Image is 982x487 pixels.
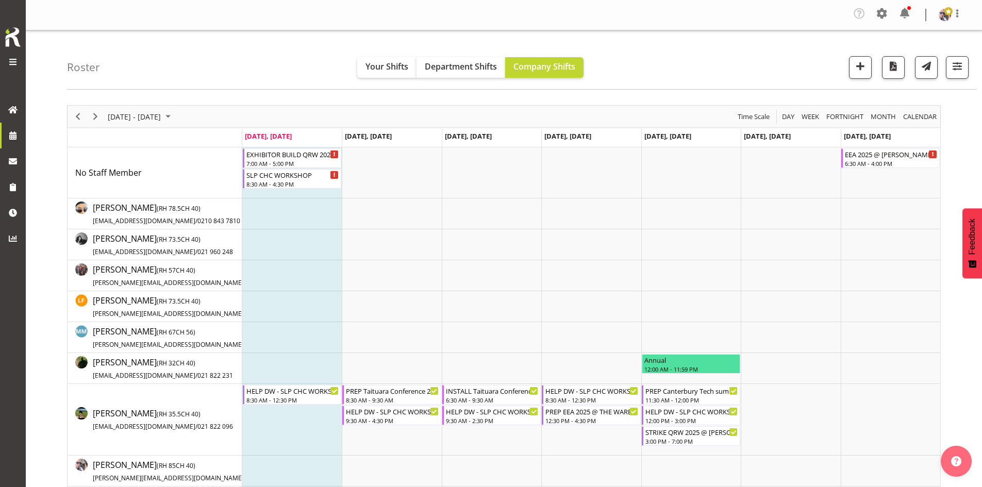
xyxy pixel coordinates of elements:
[442,385,541,405] div: Rosey McKimmie"s event - INSTALL Taituara Conference 2025 @ CHC Town Hall On Site @ 0700 Begin Fr...
[93,371,195,380] span: [EMAIL_ADDRESS][DOMAIN_NAME]
[357,57,417,78] button: Your Shifts
[93,459,281,483] a: [PERSON_NAME](RH 85CH 40)[PERSON_NAME][EMAIL_ADDRESS][DOMAIN_NAME]
[445,131,492,141] span: [DATE], [DATE]
[825,110,866,123] button: Fortnight
[645,437,738,445] div: 3:00 PM - 7:00 PM
[195,216,197,225] span: /
[93,459,281,483] span: [PERSON_NAME]
[93,325,281,350] a: [PERSON_NAME](RH 67CH 56)[PERSON_NAME][EMAIL_ADDRESS][DOMAIN_NAME]
[93,233,233,257] span: [PERSON_NAME]
[68,147,242,198] td: No Staff Member resource
[87,106,104,127] div: Next
[68,353,242,384] td: Micah Hetrick resource
[197,216,240,225] span: 0210 843 7810
[195,371,197,380] span: /
[68,198,242,229] td: Aof Anujarawat resource
[642,406,740,425] div: Rosey McKimmie"s event - HELP DW - SLP CHC WORKSHOP Begin From Friday, September 5, 2025 at 12:00...
[93,201,240,226] a: [PERSON_NAME](RH 78.5CH 40)[EMAIL_ADDRESS][DOMAIN_NAME]/0210 843 7810
[246,159,339,167] div: 7:00 AM - 5:00 PM
[645,385,738,396] div: PREP Canterbury Tech summit 2025 @ CHC
[736,110,772,123] button: Time Scale
[968,219,977,255] span: Feedback
[845,159,937,167] div: 6:30 AM - 4:00 PM
[93,232,233,257] a: [PERSON_NAME](RH 73.5CH 40)[EMAIL_ADDRESS][DOMAIN_NAME]/021 960 248
[246,149,339,159] div: EXHIBITOR BUILD QRW 2025 @ [PERSON_NAME] On Site @ TBC
[3,26,23,48] img: Rosterit icon logo
[93,278,244,287] span: [PERSON_NAME][EMAIL_ADDRESS][DOMAIN_NAME]
[744,131,791,141] span: [DATE], [DATE]
[159,328,176,337] span: RH 67
[197,247,233,256] span: 021 960 248
[197,371,233,380] span: 021 822 231
[75,166,142,179] a: No Staff Member
[513,61,575,72] span: Company Shifts
[801,110,820,123] span: Week
[849,56,872,79] button: Add a new shift
[93,422,195,431] span: [EMAIL_ADDRESS][DOMAIN_NAME]
[825,110,864,123] span: Fortnight
[946,56,969,79] button: Filter Shifts
[93,295,281,318] span: [PERSON_NAME]
[157,266,195,275] span: ( CH 40)
[425,61,497,72] span: Department Shifts
[93,408,233,431] span: [PERSON_NAME]
[545,416,638,425] div: 12:30 PM - 4:30 PM
[882,56,905,79] button: Download a PDF of the roster according to the set date range.
[157,359,195,367] span: ( CH 40)
[68,384,242,456] td: Rosey McKimmie resource
[345,131,392,141] span: [DATE], [DATE]
[951,456,961,466] img: help-xxl-2.png
[69,106,87,127] div: Previous
[93,356,233,381] a: [PERSON_NAME](RH 32CH 40)[EMAIL_ADDRESS][DOMAIN_NAME]/021 822 231
[346,385,438,396] div: PREP Taituara Conference 2025 @ WAREHOUSE
[159,410,181,418] span: RH 35.5
[642,426,740,446] div: Rosey McKimmie"s event - STRIKE QRW 2025 @ TE PAE On Site @ 1530 Begin From Friday, September 5, ...
[446,416,538,425] div: 9:30 AM - 2:30 PM
[157,297,201,306] span: ( CH 40)
[545,406,638,416] div: PREP EEA 2025 @ THE WAREHOUSE
[939,9,951,21] img: shaun-dalgetty840549a0c8df28bbc325279ea0715bbc.png
[68,229,242,260] td: Hayden Watts resource
[737,110,771,123] span: Time Scale
[159,266,176,275] span: RH 57
[159,359,176,367] span: RH 32
[93,264,281,288] span: [PERSON_NAME]
[446,396,538,404] div: 6:30 AM - 9:30 AM
[75,167,142,178] span: No Staff Member
[107,110,162,123] span: [DATE] - [DATE]
[542,406,640,425] div: Rosey McKimmie"s event - PREP EEA 2025 @ THE WAREHOUSE Begin From Thursday, September 4, 2025 at ...
[93,294,281,319] a: [PERSON_NAME](RH 73.5CH 40)[PERSON_NAME][EMAIL_ADDRESS][DOMAIN_NAME]
[644,131,691,141] span: [DATE], [DATE]
[195,247,197,256] span: /
[93,263,281,288] a: [PERSON_NAME](RH 57CH 40)[PERSON_NAME][EMAIL_ADDRESS][DOMAIN_NAME]
[346,416,438,425] div: 9:30 AM - 4:30 PM
[841,148,940,168] div: No Staff Member"s event - EEA 2025 @ Te Pae On Site @ 0700 Begin From Sunday, September 7, 2025 a...
[781,110,795,123] span: Day
[245,131,292,141] span: [DATE], [DATE]
[106,110,175,123] button: September 01 - 07, 2025
[157,410,201,418] span: ( CH 40)
[68,260,242,291] td: Jesse Hawira resource
[157,461,195,470] span: ( CH 40)
[800,110,821,123] button: Timeline Week
[642,385,740,405] div: Rosey McKimmie"s event - PREP Canterbury Tech summit 2025 @ CHC Begin From Friday, September 5, 2...
[845,149,937,159] div: EEA 2025 @ [PERSON_NAME] On Site @ 0700
[346,406,438,416] div: HELP DW - SLP CHC WORKSHOP
[67,61,100,73] h4: Roster
[417,57,505,78] button: Department Shifts
[157,328,195,337] span: ( CH 56)
[844,131,891,141] span: [DATE], [DATE]
[243,169,341,189] div: No Staff Member"s event - SLP CHC WORKSHOP Begin From Monday, September 1, 2025 at 8:30:00 AM GMT...
[93,216,195,225] span: [EMAIL_ADDRESS][DOMAIN_NAME]
[870,110,897,123] span: Month
[71,110,85,123] button: Previous
[545,396,638,404] div: 8:30 AM - 12:30 PM
[93,247,195,256] span: [EMAIL_ADDRESS][DOMAIN_NAME]
[89,110,103,123] button: Next
[902,110,939,123] button: Month
[915,56,938,79] button: Send a list of all shifts for the selected filtered period to all rostered employees.
[93,474,244,482] span: [PERSON_NAME][EMAIL_ADDRESS][DOMAIN_NAME]
[246,180,339,188] div: 8:30 AM - 4:30 PM
[246,170,339,180] div: SLP CHC WORKSHOP
[446,385,538,396] div: INSTALL Taituara Conference 2025 @ [GEOGRAPHIC_DATA] On Site @ 0700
